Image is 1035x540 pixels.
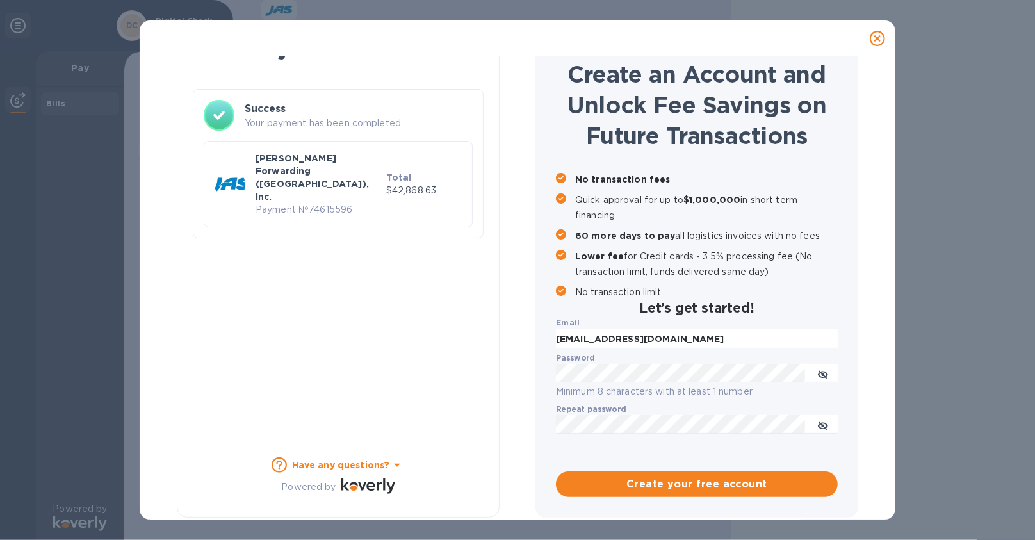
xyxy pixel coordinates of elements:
b: Lower fee [575,251,624,261]
p: for Credit cards - 3.5% processing fee (No transaction limit, funds delivered same day) [575,249,838,279]
p: [PERSON_NAME] Forwarding ([GEOGRAPHIC_DATA]), Inc. [256,152,381,203]
p: Your payment has been completed. [245,117,473,130]
img: Logo [341,478,395,493]
b: Have any questions? [292,460,390,470]
span: Create your free account [566,477,827,492]
p: Minimum 8 characters with at least 1 number [556,384,838,399]
p: $42,868.63 [386,184,462,197]
p: Powered by [281,480,336,494]
button: toggle password visibility [810,411,836,437]
b: Email [556,318,580,327]
button: toggle password visibility [810,361,836,386]
b: Total [386,172,412,183]
p: Quick approval for up to in short term financing [575,192,838,223]
p: all logistics invoices with no fees [575,228,838,243]
b: No transaction fees [575,174,671,184]
p: Payment № 74615596 [256,203,381,217]
h2: Let’s get started! [556,300,838,316]
h1: Create an Account and Unlock Fee Savings on Future Transactions [556,59,838,151]
h3: Success [245,101,473,117]
input: Enter email address [556,329,838,348]
b: $1,000,000 [683,195,740,205]
button: Create your free account [556,471,838,497]
p: No transaction limit [575,284,838,300]
label: Repeat password [556,405,626,413]
b: 60 more days to pay [575,231,676,241]
label: Password [556,354,595,362]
